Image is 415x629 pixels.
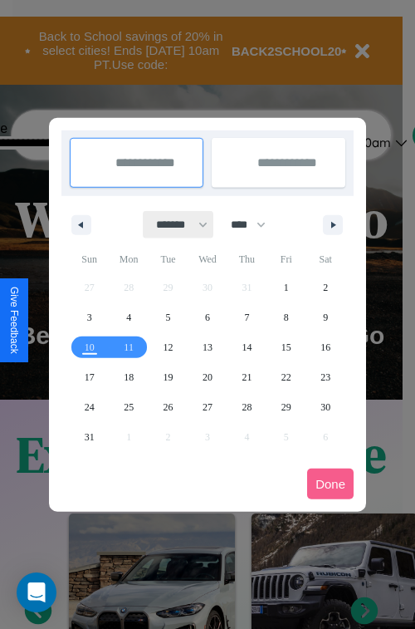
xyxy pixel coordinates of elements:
[85,422,95,452] span: 31
[227,362,266,392] button: 21
[244,302,249,332] span: 7
[266,362,305,392] button: 22
[149,392,188,422] button: 26
[306,392,345,422] button: 30
[227,392,266,422] button: 28
[242,392,251,422] span: 28
[320,362,330,392] span: 23
[87,302,92,332] span: 3
[109,302,148,332] button: 4
[149,362,188,392] button: 19
[306,332,345,362] button: 16
[320,332,330,362] span: 16
[284,302,289,332] span: 8
[203,392,212,422] span: 27
[8,287,20,354] div: Give Feedback
[70,302,109,332] button: 3
[281,392,291,422] span: 29
[266,332,305,362] button: 15
[188,246,227,273] span: Wed
[281,362,291,392] span: 22
[266,392,305,422] button: 29
[126,302,131,332] span: 4
[85,392,95,422] span: 24
[164,332,173,362] span: 12
[266,246,305,273] span: Fri
[109,392,148,422] button: 25
[227,246,266,273] span: Thu
[227,302,266,332] button: 7
[306,273,345,302] button: 2
[323,273,328,302] span: 2
[188,362,227,392] button: 20
[323,302,328,332] span: 9
[205,302,210,332] span: 6
[124,332,134,362] span: 11
[70,362,109,392] button: 17
[242,362,251,392] span: 21
[85,332,95,362] span: 10
[188,302,227,332] button: 6
[242,332,251,362] span: 14
[306,246,345,273] span: Sat
[166,302,171,332] span: 5
[266,302,305,332] button: 8
[203,362,212,392] span: 20
[70,246,109,273] span: Sun
[109,332,148,362] button: 11
[70,422,109,452] button: 31
[188,392,227,422] button: 27
[17,572,56,612] div: Open Intercom Messenger
[124,392,134,422] span: 25
[124,362,134,392] span: 18
[281,332,291,362] span: 15
[188,332,227,362] button: 13
[227,332,266,362] button: 14
[109,246,148,273] span: Mon
[149,302,188,332] button: 5
[266,273,305,302] button: 1
[70,392,109,422] button: 24
[70,332,109,362] button: 10
[306,302,345,332] button: 9
[85,362,95,392] span: 17
[203,332,212,362] span: 13
[284,273,289,302] span: 1
[149,246,188,273] span: Tue
[164,362,173,392] span: 19
[306,362,345,392] button: 23
[320,392,330,422] span: 30
[149,332,188,362] button: 12
[164,392,173,422] span: 26
[109,362,148,392] button: 18
[307,469,354,499] button: Done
